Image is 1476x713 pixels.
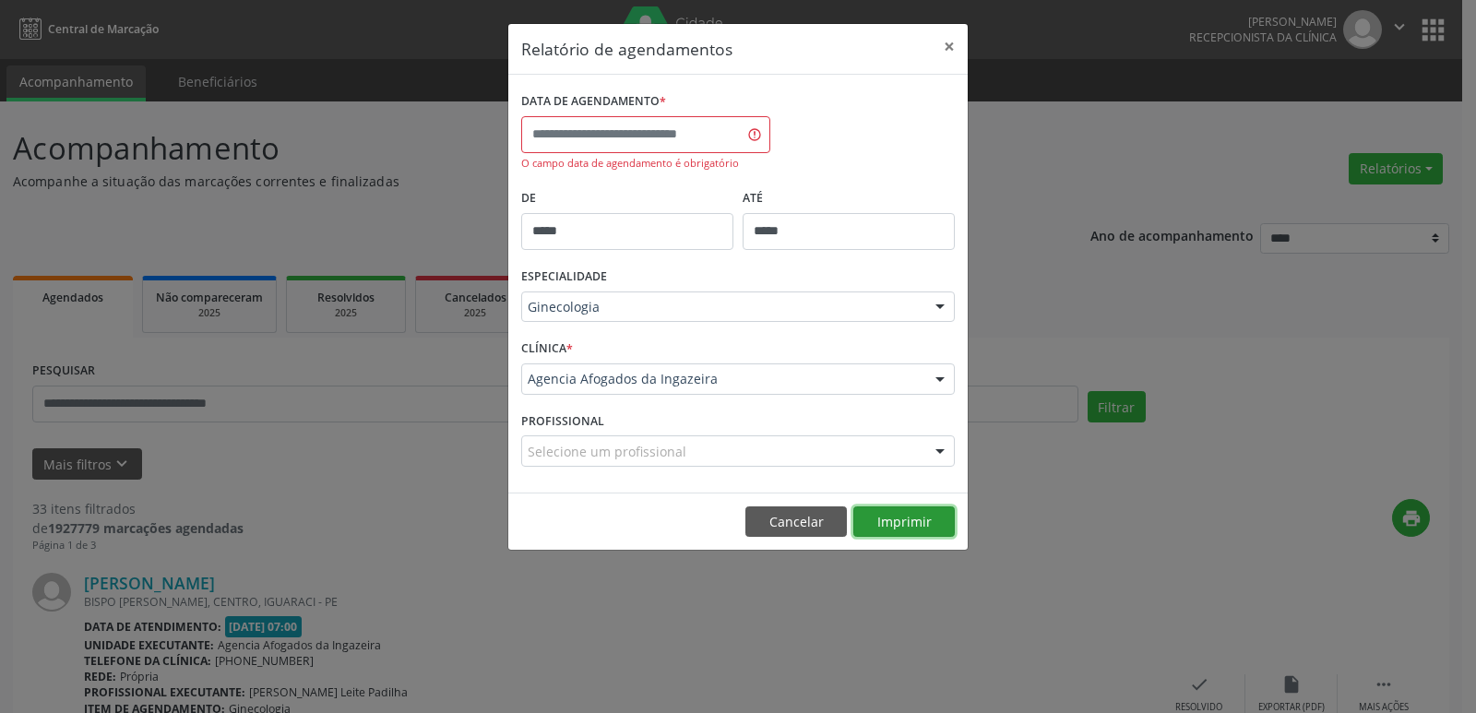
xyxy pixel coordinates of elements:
[528,370,917,388] span: Agencia Afogados da Ingazeira
[521,335,573,363] label: CLÍNICA
[743,184,955,213] label: ATÉ
[521,156,770,172] div: O campo data de agendamento é obrigatório
[521,88,666,116] label: DATA DE AGENDAMENTO
[521,184,733,213] label: De
[853,506,955,538] button: Imprimir
[528,298,917,316] span: Ginecologia
[745,506,847,538] button: Cancelar
[931,24,968,69] button: Close
[521,37,732,61] h5: Relatório de agendamentos
[528,442,686,461] span: Selecione um profissional
[521,263,607,291] label: ESPECIALIDADE
[521,408,604,436] label: PROFISSIONAL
